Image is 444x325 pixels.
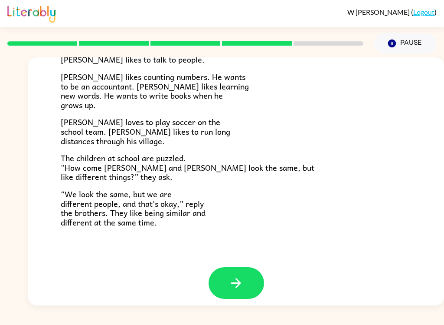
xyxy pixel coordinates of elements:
[347,8,437,16] div: ( )
[374,33,437,53] button: Pause
[61,188,206,229] span: “We look the same, but we are different people, and that's okay,” reply the brothers. They like b...
[347,8,411,16] span: W [PERSON_NAME]
[61,70,249,111] span: [PERSON_NAME] likes counting numbers. He wants to be an accountant. [PERSON_NAME] likes learning ...
[61,152,314,183] span: The children at school are puzzled. “How come [PERSON_NAME] and [PERSON_NAME] look the same, but ...
[413,8,434,16] a: Logout
[61,116,230,147] span: [PERSON_NAME] loves to play soccer on the school team. [PERSON_NAME] likes to run long distances ...
[7,3,55,23] img: Literably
